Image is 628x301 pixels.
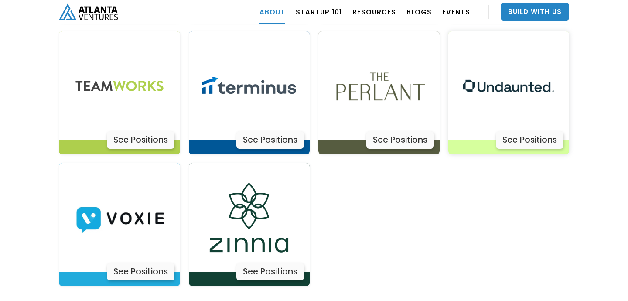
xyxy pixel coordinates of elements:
img: Actively Learn [454,31,563,140]
a: Actively LearnSee Positions [448,31,570,154]
img: Actively Learn [65,163,174,272]
div: See Positions [236,263,304,280]
a: Actively LearnSee Positions [59,163,180,286]
img: Actively Learn [195,31,304,140]
div: See Positions [107,263,174,280]
div: See Positions [366,131,434,149]
div: See Positions [236,131,304,149]
a: Build With Us [501,3,569,21]
img: Actively Learn [324,31,433,140]
a: Actively LearnSee Positions [59,31,180,154]
a: Actively LearnSee Positions [189,31,310,154]
img: Actively Learn [65,31,174,140]
img: Actively Learn [195,163,304,272]
a: Actively LearnSee Positions [189,163,310,286]
div: See Positions [107,131,174,149]
a: Actively LearnSee Positions [318,31,440,154]
div: See Positions [496,131,563,149]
